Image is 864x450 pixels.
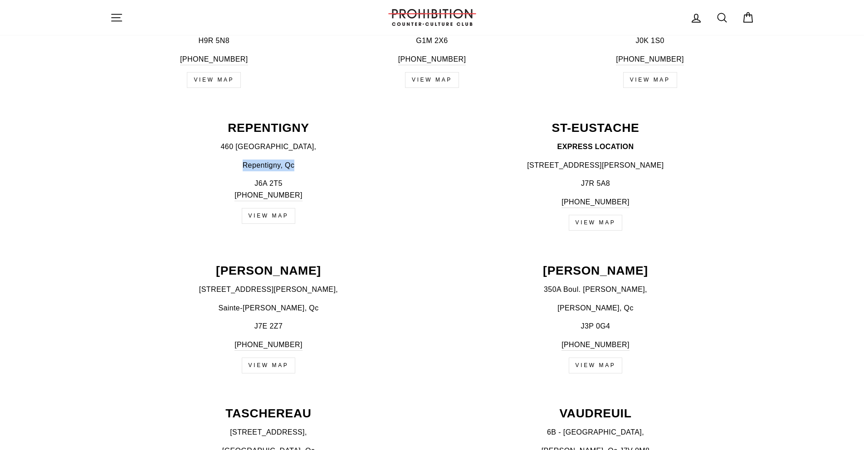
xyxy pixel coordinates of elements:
a: [PHONE_NUMBER] [234,339,303,351]
a: [PHONE_NUMBER] [180,53,248,66]
p: 6B - [GEOGRAPHIC_DATA], [437,426,754,438]
a: VIEW MAP [187,72,241,88]
p: [PERSON_NAME], Qc [437,302,754,314]
a: [PHONE_NUMBER] [561,339,630,351]
p: H9R 5N8 [110,35,318,47]
p: 350A Boul. [PERSON_NAME], [437,284,754,295]
a: [PHONE_NUMBER] [561,196,630,208]
p: J0K 1S0 [546,35,754,47]
p: J7E 2Z7 [110,320,427,332]
p: [STREET_ADDRESS], [110,426,427,438]
p: Sainte-[PERSON_NAME], Qc [110,302,427,314]
a: VIEW MAP [405,72,459,88]
p: [PERSON_NAME] [437,265,754,277]
p: VAUDREUIL [437,407,754,420]
p: 460 [GEOGRAPHIC_DATA], [110,141,427,153]
a: VIEW MAP [623,72,677,88]
p: ST-EUSTACHE [437,122,754,134]
p: J7R 5A8 [437,178,754,189]
a: VIEW MAP [242,208,296,224]
a: [PHONE_NUMBER] [398,53,466,66]
p: REPENTIGNY [110,122,427,134]
p: J3P 0G4 [437,320,754,332]
p: [PERSON_NAME] [110,265,427,277]
a: [PHONE_NUMBER] [616,53,684,66]
a: VIEW MAP [242,358,296,373]
strong: EXPRESS LOCATION [557,143,634,150]
p: TASCHEREAU [110,407,427,420]
p: G1M 2X6 [328,35,536,47]
img: PROHIBITION COUNTER-CULTURE CLUB [387,9,478,26]
p: J6A 2T5 [110,178,427,201]
a: [PHONE_NUMBER] [234,189,303,202]
a: VIEW MAP [569,358,623,373]
a: VIEW MAP [569,215,623,231]
p: [STREET_ADDRESS][PERSON_NAME], [110,284,427,295]
p: Repentigny, Qc [110,160,427,171]
p: [STREET_ADDRESS][PERSON_NAME] [437,160,754,171]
